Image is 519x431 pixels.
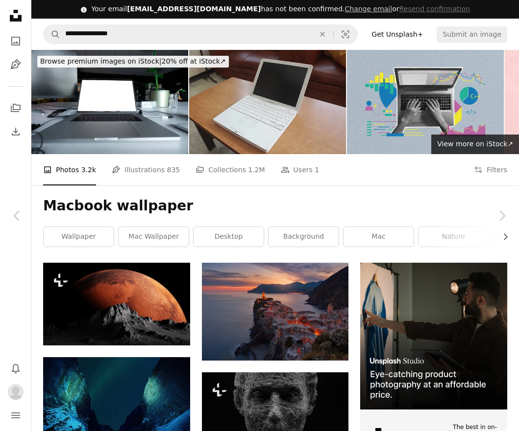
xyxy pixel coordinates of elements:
div: Your email has not been confirmed. [91,4,470,14]
button: Notifications [6,359,25,378]
img: old white macbook with black screen isolated and blurred background [189,50,346,154]
button: Visual search [334,25,357,44]
a: Users 1 [281,154,320,185]
a: Download History [6,122,25,141]
a: wallpaper [44,227,114,247]
span: or [345,5,470,13]
span: [EMAIL_ADDRESS][DOMAIN_NAME] [127,5,261,13]
button: Submit an image [437,26,507,42]
a: Get Unsplash+ [366,26,429,42]
a: a black and white photo of a man's face [202,409,349,418]
span: 835 [167,164,180,175]
a: mac [344,227,414,247]
a: Illustrations 835 [112,154,180,185]
a: Illustrations [6,55,25,74]
form: Find visuals sitewide [43,24,358,44]
a: Change email [345,5,392,13]
a: a red moon rising over the top of a mountain [43,299,190,308]
button: Resend confirmation [399,4,470,14]
button: Profile [6,382,25,402]
a: Collections [6,98,25,118]
a: northern lights [43,401,190,410]
img: Composite photo collage of hands type macbook keyboard screen interface settings statistics chart... [347,50,504,154]
a: Collections 1.2M [196,154,265,185]
span: View more on iStock ↗ [437,140,513,148]
a: Photos [6,31,25,51]
button: Menu [6,406,25,425]
a: View more on iStock↗ [431,135,519,154]
img: aerial view of village on mountain cliff during orange sunset [202,263,349,361]
a: mac wallpaper [119,227,189,247]
h1: Macbook wallpaper [43,197,507,215]
a: desktop [194,227,264,247]
a: background [269,227,339,247]
img: MacBook Mockup in office [31,50,188,154]
a: Next [485,169,519,263]
button: Search Unsplash [44,25,60,44]
span: 1.2M [248,164,265,175]
button: Clear [312,25,333,44]
span: 20% off at iStock ↗ [40,57,226,65]
a: Browse premium images on iStock|20% off at iStock↗ [31,50,235,73]
img: file-1715714098234-25b8b4e9d8faimage [360,263,507,409]
button: Filters [474,154,507,185]
a: aerial view of village on mountain cliff during orange sunset [202,307,349,316]
img: Avatar of user Erik Axelsson [8,384,24,400]
a: nature [419,227,489,247]
span: Browse premium images on iStock | [40,57,161,65]
span: 1 [315,164,319,175]
img: a red moon rising over the top of a mountain [43,263,190,345]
